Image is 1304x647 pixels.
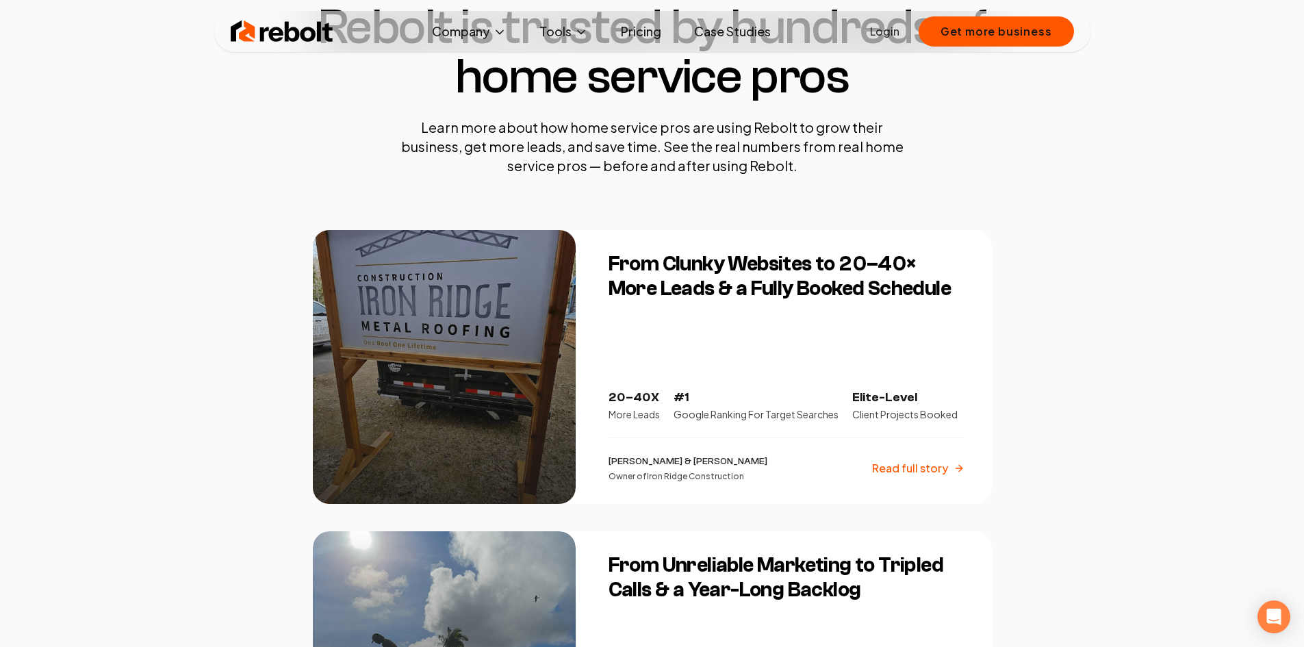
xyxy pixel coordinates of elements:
[870,23,899,40] a: Login
[852,407,958,421] p: Client Projects Booked
[610,18,672,45] a: Pricing
[674,388,839,407] p: #1
[609,252,964,301] h3: From Clunky Websites to 20–40× More Leads & a Fully Booked Schedule
[313,230,992,504] a: From Clunky Websites to 20–40× More Leads & a Fully Booked ScheduleFrom Clunky Websites to 20–40×...
[609,407,660,421] p: More Leads
[609,553,964,602] h3: From Unreliable Marketing to Tripled Calls & a Year-Long Backlog
[683,18,782,45] a: Case Studies
[872,460,948,477] p: Read full story
[609,388,660,407] p: 20–40X
[392,118,912,175] p: Learn more about how home service pros are using Rebolt to grow their business, get more leads, a...
[609,471,767,482] p: Owner of Iron Ridge Construction
[528,18,599,45] button: Tools
[674,407,839,421] p: Google Ranking For Target Searches
[231,18,333,45] img: Rebolt Logo
[1257,600,1290,633] div: Open Intercom Messenger
[313,3,992,101] h1: Rebolt is trusted by hundreds of home service pros
[852,388,958,407] p: Elite-Level
[609,455,767,468] p: [PERSON_NAME] & [PERSON_NAME]
[919,16,1074,47] button: Get more business
[421,18,517,45] button: Company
